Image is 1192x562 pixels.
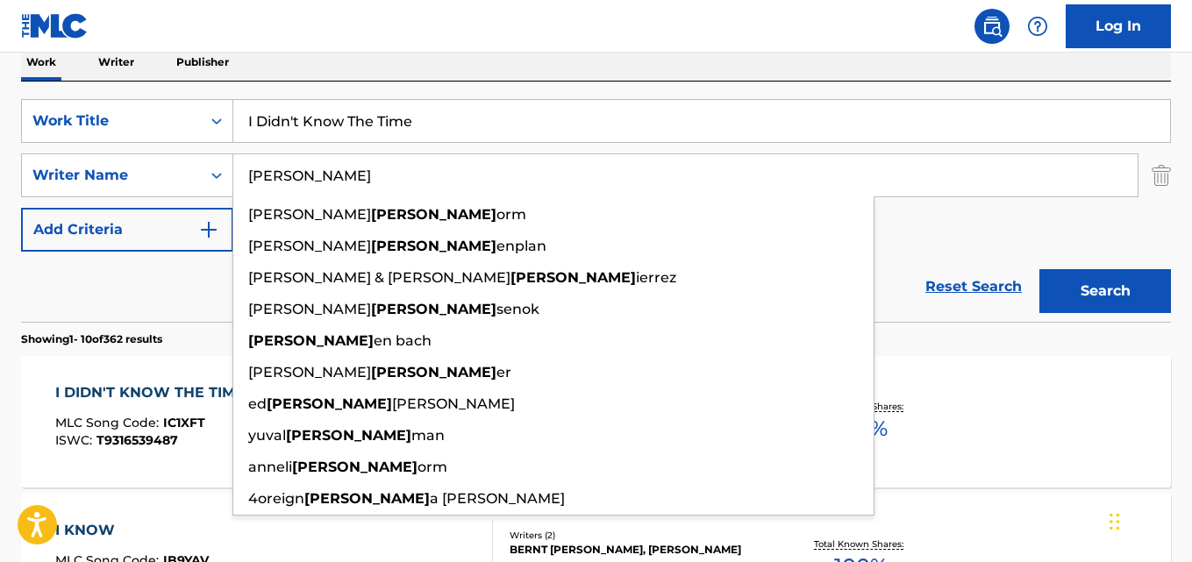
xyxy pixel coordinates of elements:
[21,13,89,39] img: MLC Logo
[21,44,61,81] p: Work
[510,269,636,286] strong: [PERSON_NAME]
[248,459,292,475] span: anneli
[32,165,190,186] div: Writer Name
[917,267,1031,306] a: Reset Search
[304,490,430,507] strong: [PERSON_NAME]
[1039,269,1171,313] button: Search
[1066,4,1171,48] a: Log In
[55,415,163,430] span: MLC Song Code :
[248,206,371,223] span: [PERSON_NAME]
[21,208,233,252] button: Add Criteria
[55,520,209,541] div: I KNOW
[430,490,565,507] span: a [PERSON_NAME]
[21,356,1171,487] a: I DIDN'T KNOW THE TIMEMLC Song Code:IC1XFTISWC:T9316539487Writers (4)[PERSON_NAME], [PERSON_NAME]...
[198,219,219,240] img: 9d2ae6d4665cec9f34b9.svg
[496,238,546,254] span: enplan
[248,364,371,381] span: [PERSON_NAME]
[496,364,511,381] span: er
[374,332,432,349] span: en bach
[32,110,190,132] div: Work Title
[371,238,496,254] strong: [PERSON_NAME]
[411,427,445,444] span: man
[1110,495,1120,548] div: Drag
[392,395,515,412] span: [PERSON_NAME]
[814,537,908,551] p: Total Known Shares:
[636,269,676,286] span: ierrez
[292,459,418,475] strong: [PERSON_NAME]
[1152,153,1171,197] img: Delete Criterion
[371,206,496,223] strong: [PERSON_NAME]
[93,44,139,81] p: Writer
[981,16,1003,37] img: search
[248,269,510,286] span: [PERSON_NAME] & [PERSON_NAME]
[974,9,1010,44] a: Public Search
[96,432,178,448] span: T9316539487
[55,382,253,403] div: I DIDN'T KNOW THE TIME
[510,529,766,542] div: Writers ( 2 )
[496,301,539,317] span: senok
[248,395,267,412] span: ed
[248,301,371,317] span: [PERSON_NAME]
[371,301,496,317] strong: [PERSON_NAME]
[286,427,411,444] strong: [PERSON_NAME]
[21,99,1171,322] form: Search Form
[248,238,371,254] span: [PERSON_NAME]
[171,44,234,81] p: Publisher
[248,490,304,507] span: 4oreign
[248,427,286,444] span: yuval
[510,542,766,558] div: BERNT [PERSON_NAME], [PERSON_NAME]
[248,332,374,349] strong: [PERSON_NAME]
[1020,9,1055,44] div: Help
[21,331,162,347] p: Showing 1 - 10 of 362 results
[163,415,205,430] span: IC1XFT
[55,432,96,448] span: ISWC :
[371,364,496,381] strong: [PERSON_NAME]
[1104,478,1192,562] iframe: Chat Widget
[418,459,447,475] span: orm
[1027,16,1048,37] img: help
[496,206,526,223] span: orm
[267,395,392,412] strong: [PERSON_NAME]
